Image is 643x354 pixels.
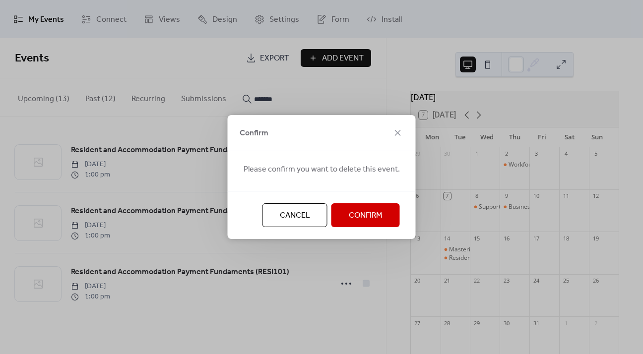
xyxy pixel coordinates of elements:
[349,210,383,222] span: Confirm
[280,210,310,222] span: Cancel
[331,203,400,227] button: Confirm
[262,203,327,227] button: Cancel
[244,164,400,176] span: Please confirm you want to delete this event.
[240,127,268,139] span: Confirm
